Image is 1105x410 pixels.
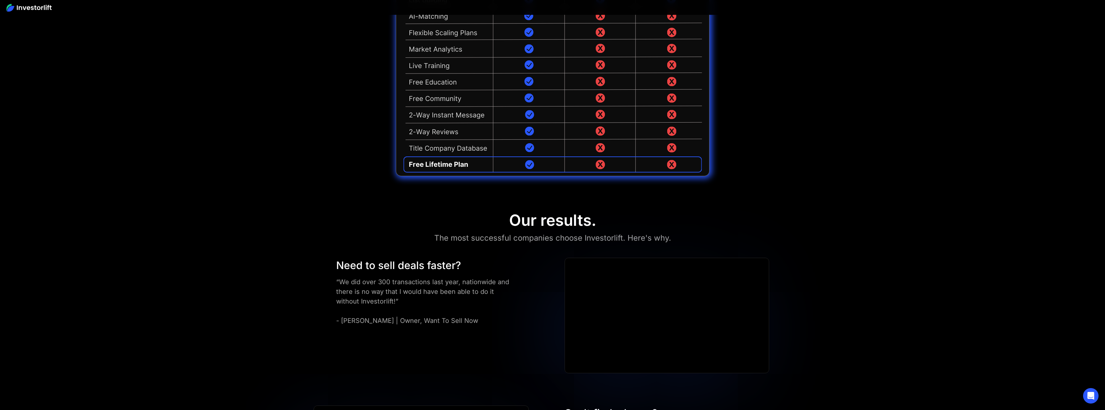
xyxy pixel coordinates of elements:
[565,258,769,373] iframe: NICK PERRY
[434,232,671,244] div: The most successful companies choose Investorlift. Here's why.
[336,258,510,273] div: Need to sell deals faster?
[336,277,510,325] div: “We did over 300 transactions last year, nationwide and there is no way that I would have been ab...
[1083,388,1099,404] div: Open Intercom Messenger
[509,211,596,230] div: Our results.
